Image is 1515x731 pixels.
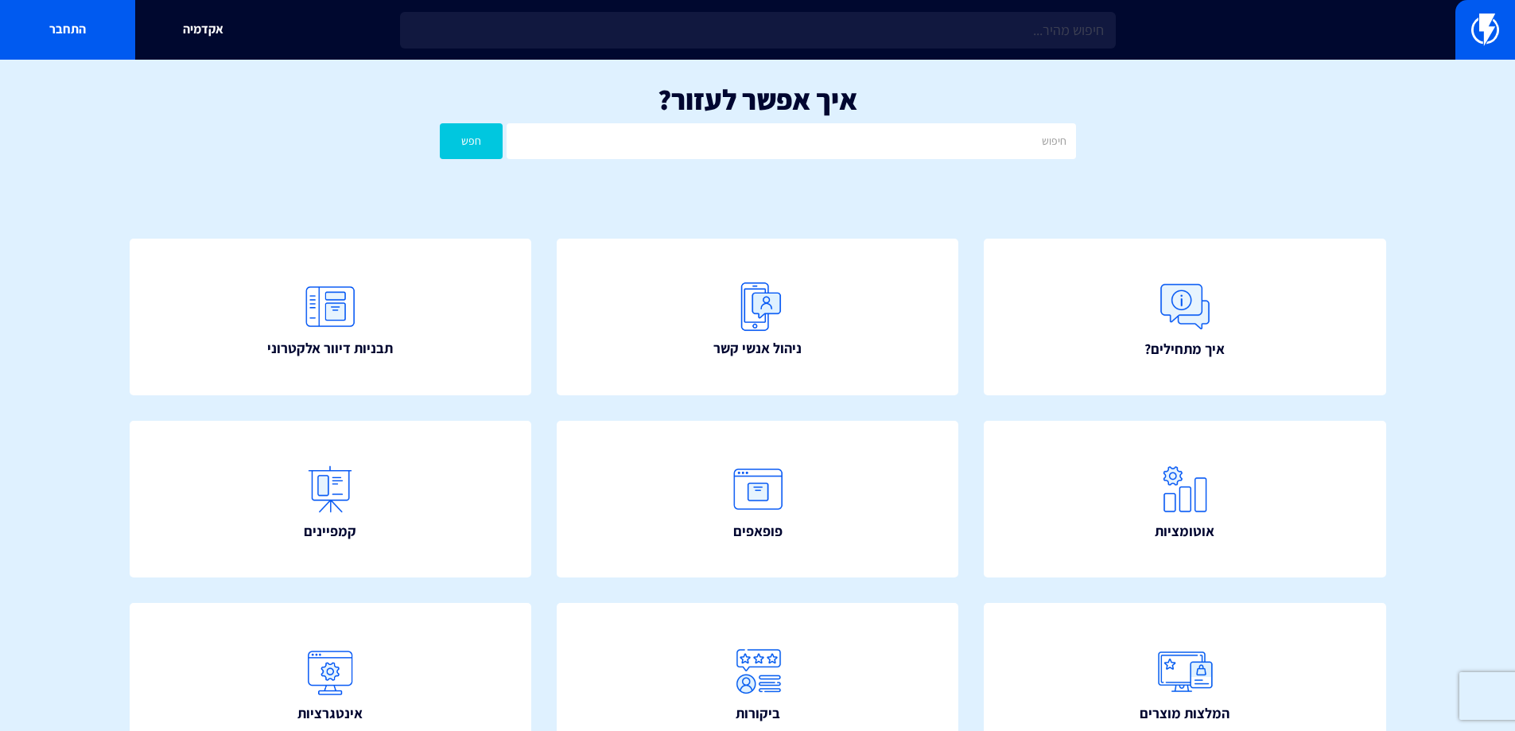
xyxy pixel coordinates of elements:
[1144,339,1225,360] span: איך מתחילים?
[984,239,1386,396] a: איך מתחילים?
[713,338,802,359] span: ניהול אנשי קשר
[1155,521,1214,542] span: אוטומציות
[440,123,503,159] button: חפש
[400,12,1116,49] input: חיפוש מהיר...
[557,421,959,578] a: פופאפים
[267,338,393,359] span: תבניות דיוור אלקטרוני
[24,84,1491,115] h1: איך אפשר לעזור?
[1140,703,1229,724] span: המלצות מוצרים
[557,239,959,396] a: ניהול אנשי קשר
[130,239,532,396] a: תבניות דיוור אלקטרוני
[130,421,532,578] a: קמפיינים
[304,521,356,542] span: קמפיינים
[736,703,780,724] span: ביקורות
[733,521,783,542] span: פופאפים
[984,421,1386,578] a: אוטומציות
[297,703,363,724] span: אינטגרציות
[507,123,1075,159] input: חיפוש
